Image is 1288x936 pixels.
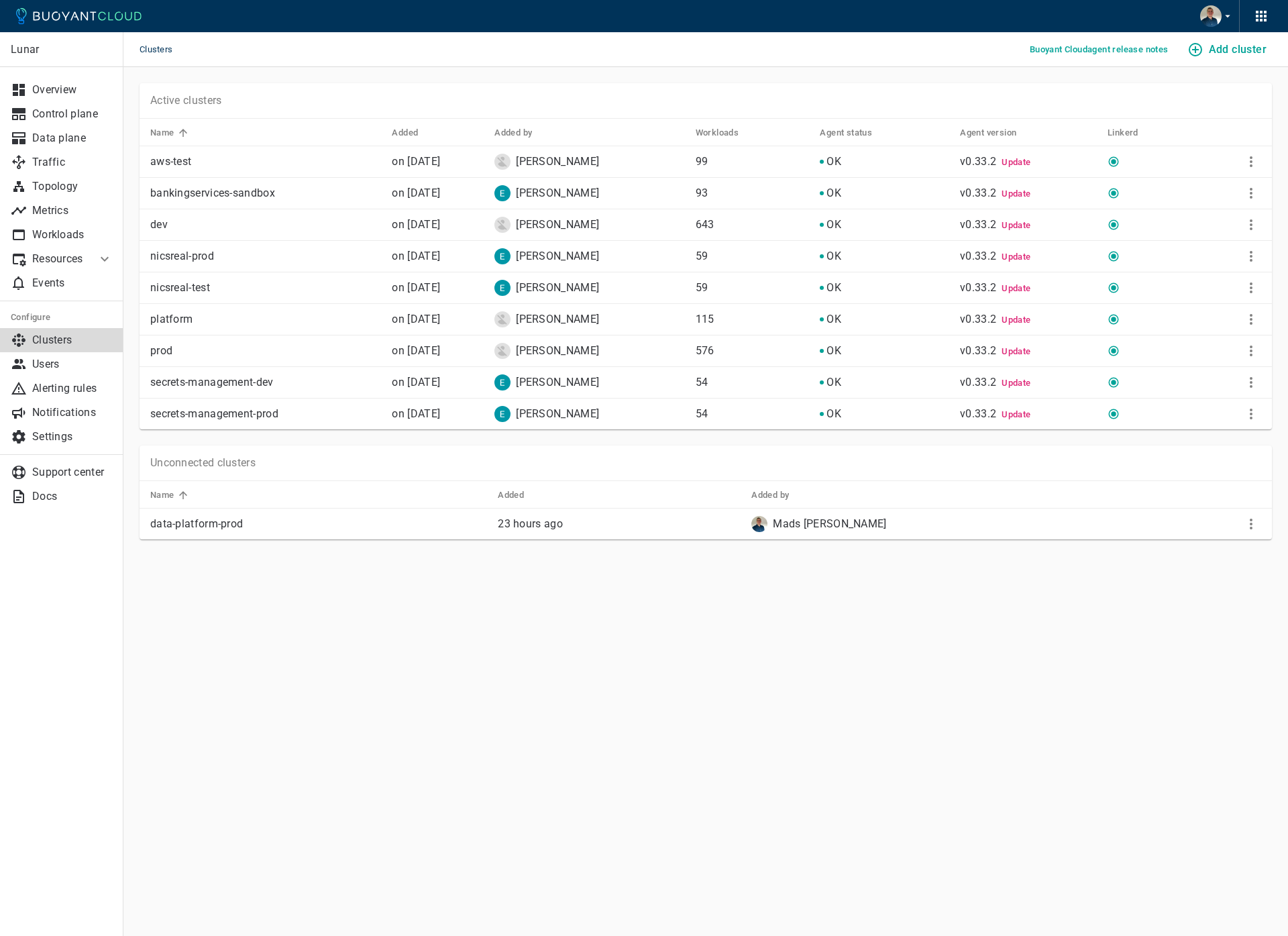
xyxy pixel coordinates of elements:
img: her@lunar.app [494,154,511,170]
h5: Agent version [960,127,1016,138]
h5: Buoyant Cloud agent release notes [1030,44,1169,55]
img: ehs@lunar.app [494,374,511,391]
button: More [1241,152,1261,172]
relative-time: 23 hours ago [498,517,563,530]
relative-time: on [DATE] [392,281,440,294]
p: v0.33.2 [960,313,1097,326]
p: [PERSON_NAME] [516,376,599,389]
p: Unconnected clusters [150,456,256,470]
span: Tue, 23 Apr 2024 21:14:02 CEST / Tue, 23 Apr 2024 19:14:02 UTC [392,250,440,262]
p: Clusters [32,333,113,347]
p: Workloads [32,228,113,242]
p: Topology [32,180,113,193]
p: Mads [PERSON_NAME] [773,517,886,531]
button: More [1241,246,1261,266]
relative-time: on [DATE] [392,313,440,325]
p: Notifications [32,406,113,419]
h5: Added [392,127,418,138]
span: Mon, 30 Aug 2021 14:13:27 CEST / Mon, 30 Aug 2021 12:13:27 UTC [392,313,440,325]
div: Ehsan Livani [494,280,684,296]
img: ehs@lunar.app [494,406,511,422]
span: Agent version [960,127,1034,139]
span: Thu, 02 Dec 2021 11:51:58 CET / Thu, 02 Dec 2021 10:51:58 UTC [392,344,440,357]
h5: Agent status [820,127,872,138]
p: Settings [32,430,113,444]
span: Added by [751,489,806,501]
span: Update [1002,252,1030,262]
button: More [1241,278,1261,298]
p: bankingservices-sandbox [150,187,381,200]
span: Update [1002,283,1030,293]
p: v0.33.2 [960,344,1097,358]
div: Ehsan Livani [494,248,684,264]
span: Tue, 30 Sep 2025 13:49:44 CEST / Tue, 30 Sep 2025 11:49:44 UTC [498,517,563,530]
relative-time: on [DATE] [392,250,440,262]
div: Ehsan Livani [494,406,684,422]
img: kni@lunar.app [494,311,511,327]
img: ehs@lunar.app [494,185,511,201]
p: Control plane [32,107,113,121]
span: Update [1002,157,1030,167]
p: secrets-management-prod [150,407,381,421]
p: 54 [696,376,810,389]
p: Resources [32,252,86,266]
p: v0.33.2 [960,218,1097,231]
p: secrets-management-dev [150,376,381,389]
p: nicsreal-test [150,281,381,295]
p: Support center [32,466,113,479]
img: kni@lunar.app [494,343,511,359]
p: v0.33.2 [960,281,1097,295]
span: [object Object] [826,407,841,420]
span: Update [1002,189,1030,199]
p: [PERSON_NAME] [516,407,599,421]
p: nicsreal-prod [150,250,381,263]
span: Thu, 09 Mar 2023 17:06:21 CET / Thu, 09 Mar 2023 16:06:21 UTC [392,376,440,388]
h5: Name [150,490,174,501]
span: [object Object] [826,281,841,294]
span: Update [1002,346,1030,356]
span: Added [392,127,435,139]
relative-time: on [DATE] [392,187,440,199]
p: Data plane [32,132,113,145]
relative-time: on [DATE] [392,218,440,231]
p: [PERSON_NAME] [516,218,599,231]
div: Kasper Nissen [494,343,684,359]
p: [PERSON_NAME] [516,155,599,168]
p: v0.33.2 [960,250,1097,263]
h5: Added by [494,127,532,138]
p: v0.33.2 [960,376,1097,389]
span: Wed, 30 Aug 2023 17:21:27 CEST / Wed, 30 Aug 2023 15:21:27 UTC [392,407,440,420]
p: Users [32,358,113,371]
p: platform [150,313,381,326]
span: [object Object] [826,155,841,168]
p: v0.33.2 [960,187,1097,200]
span: Agent status [820,127,890,139]
img: ehs@lunar.app [494,248,511,264]
span: Name [150,489,192,501]
p: dev [150,218,381,231]
button: More [1241,183,1261,203]
button: Add cluster [1185,38,1272,62]
h5: Name [150,127,174,138]
img: Mads Emil Mosbæk [1200,5,1222,27]
p: Alerting rules [32,382,113,395]
span: [object Object] [826,313,841,325]
img: kni@lunar.app [494,217,511,233]
p: 576 [696,344,810,358]
span: Wed, 08 Sep 2021 20:18:33 CEST / Wed, 08 Sep 2021 18:18:33 UTC [392,218,440,231]
relative-time: on [DATE] [392,155,440,168]
span: Update [1002,315,1030,325]
p: Traffic [32,156,113,169]
button: Buoyant Cloudagent release notes [1024,40,1174,60]
p: [PERSON_NAME] [516,344,599,358]
button: More [1241,341,1261,361]
p: [PERSON_NAME] [516,250,599,263]
p: 59 [696,281,810,295]
p: v0.33.2 [960,155,1097,168]
span: Fri, 28 Jan 2022 13:13:19 CET / Fri, 28 Jan 2022 12:13:19 UTC [392,155,440,168]
div: Mads Emil Mosbæk [751,516,1230,532]
div: Kasper Nissen [494,217,684,233]
p: [PERSON_NAME] [516,313,599,326]
button: More [1241,514,1261,534]
relative-time: on [DATE] [392,407,440,420]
